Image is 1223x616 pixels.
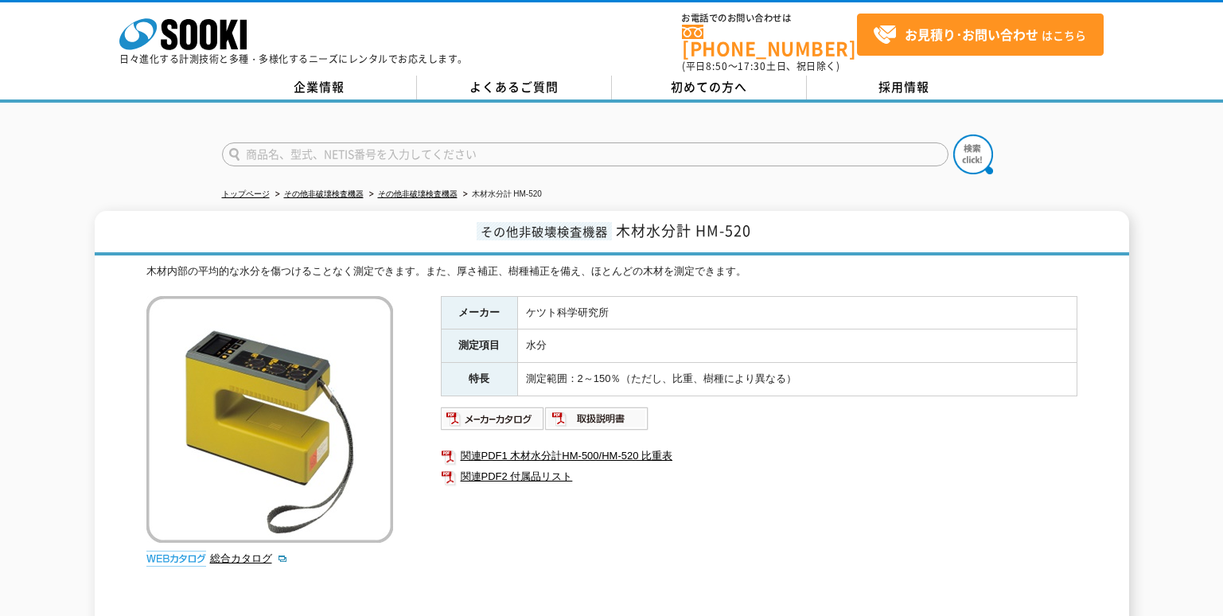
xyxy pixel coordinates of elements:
td: ケツト科学研究所 [517,296,1077,329]
th: 測定項目 [441,329,517,363]
span: 17:30 [738,59,766,73]
img: 取扱説明書 [545,406,649,431]
div: 木材内部の平均的な水分を傷つけることなく測定できます。また、厚さ補正、樹種補正を備え、ほとんどの木材を測定できます。 [146,263,1077,280]
img: webカタログ [146,551,206,567]
p: 日々進化する計測技術と多種・多様化するニーズにレンタルでお応えします。 [119,54,468,64]
th: メーカー [441,296,517,329]
span: (平日 ～ 土日、祝日除く) [682,59,839,73]
span: その他非破壊検査機器 [477,222,612,240]
img: btn_search.png [953,135,993,174]
span: はこちら [873,23,1086,47]
td: 水分 [517,329,1077,363]
th: 特長 [441,363,517,396]
input: 商品名、型式、NETIS番号を入力してください [222,142,948,166]
img: メーカーカタログ [441,406,545,431]
span: 初めての方へ [671,78,747,96]
td: 測定範囲：2～150％（ただし、比重、樹種により異なる） [517,363,1077,396]
a: その他非破壊検査機器 [284,189,364,198]
li: 木材水分計 HM-520 [460,186,542,203]
strong: お見積り･お問い合わせ [905,25,1038,44]
a: お見積り･お問い合わせはこちら [857,14,1104,56]
a: その他非破壊検査機器 [378,189,458,198]
a: トップページ [222,189,270,198]
a: よくあるご質問 [417,76,612,99]
a: 関連PDF2 付属品リスト [441,466,1077,487]
a: 初めての方へ [612,76,807,99]
img: 木材水分計 HM-520 [146,296,393,543]
a: [PHONE_NUMBER] [682,25,857,57]
span: お電話でのお問い合わせは [682,14,857,23]
span: 8:50 [706,59,728,73]
a: 企業情報 [222,76,417,99]
a: メーカーカタログ [441,416,545,428]
span: 木材水分計 HM-520 [616,220,751,241]
a: 関連PDF1 木材水分計HM-500/HM-520 比重表 [441,446,1077,466]
a: 総合カタログ [210,552,288,564]
a: 取扱説明書 [545,416,649,428]
a: 採用情報 [807,76,1002,99]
